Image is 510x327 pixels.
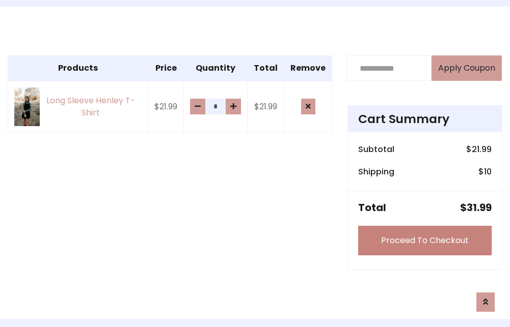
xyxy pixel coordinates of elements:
th: Quantity [184,56,248,81]
h6: Shipping [358,167,394,176]
th: Total [248,56,284,81]
h6: $ [466,144,492,154]
span: 21.99 [472,143,492,155]
button: Apply Coupon [432,55,502,81]
h5: Total [358,201,386,214]
h5: $ [460,201,492,214]
th: Products [8,56,148,81]
th: Remove [284,56,332,81]
h6: $ [478,167,492,176]
h6: Subtotal [358,144,394,154]
th: Price [148,56,184,81]
a: Proceed To Checkout [358,226,492,255]
td: $21.99 [248,81,284,132]
h4: Cart Summary [358,112,492,126]
span: 10 [484,166,492,177]
td: $21.99 [148,81,184,132]
a: Long Sleeve Henley T-Shirt [14,87,142,126]
span: 31.99 [467,200,492,215]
